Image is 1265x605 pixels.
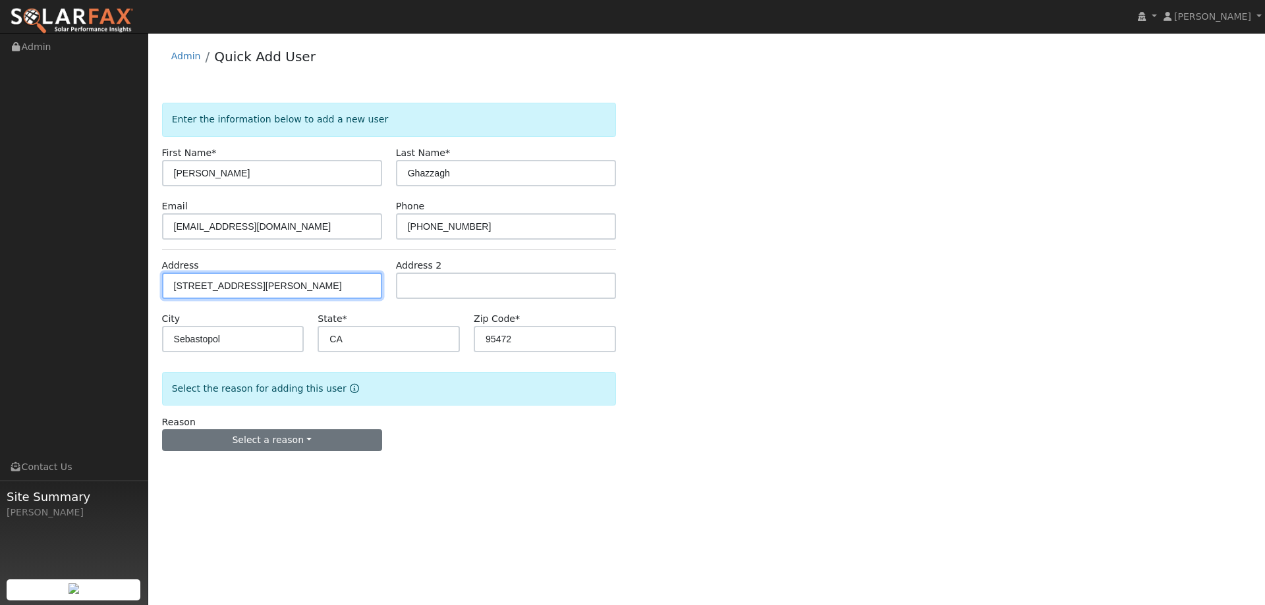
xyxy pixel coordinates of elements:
[211,147,216,158] span: Required
[445,147,450,158] span: Required
[347,383,359,394] a: Reason for new user
[318,312,347,326] label: State
[162,259,199,273] label: Address
[162,372,616,406] div: Select the reason for adding this user
[396,199,425,213] label: Phone
[396,146,450,160] label: Last Name
[214,49,316,65] a: Quick Add User
[343,313,347,324] span: Required
[162,103,616,136] div: Enter the information below to add a new user
[162,312,181,326] label: City
[1174,11,1251,22] span: [PERSON_NAME]
[171,51,201,61] a: Admin
[515,313,520,324] span: Required
[162,415,196,429] label: Reason
[162,146,217,160] label: First Name
[7,488,141,506] span: Site Summary
[396,259,442,273] label: Address 2
[474,312,520,326] label: Zip Code
[69,583,79,594] img: retrieve
[162,429,382,452] button: Select a reason
[10,7,134,35] img: SolarFax
[7,506,141,519] div: [PERSON_NAME]
[162,199,188,213] label: Email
